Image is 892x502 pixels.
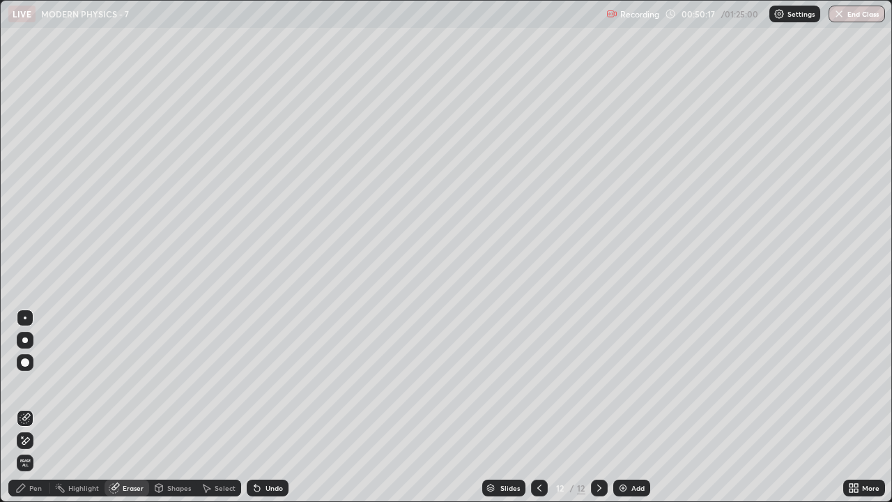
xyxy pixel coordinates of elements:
div: 12 [577,482,585,494]
div: Add [631,485,645,492]
img: end-class-cross [833,8,845,20]
div: / [570,484,574,492]
div: Select [215,485,236,492]
div: Highlight [68,485,99,492]
img: add-slide-button [617,482,629,494]
div: Undo [266,485,283,492]
img: class-settings-icons [774,8,785,20]
div: 12 [553,484,567,492]
div: Slides [500,485,520,492]
div: Pen [29,485,42,492]
p: Settings [787,10,815,17]
div: More [862,485,879,492]
p: LIVE [13,8,31,20]
img: recording.375f2c34.svg [606,8,617,20]
span: Erase all [17,459,33,467]
p: Recording [620,9,659,20]
div: Eraser [123,485,144,492]
div: Shapes [167,485,191,492]
p: MODERN PHYSICS - 7 [41,8,129,20]
button: End Class [829,6,885,22]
